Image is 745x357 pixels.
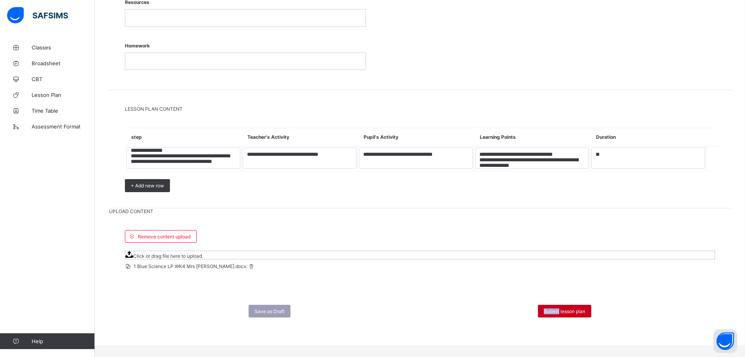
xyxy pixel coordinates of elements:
th: Pupil's Activity [358,128,474,146]
span: Remove content upload [138,234,190,240]
span: CBT [32,76,95,82]
span: Save as Draft [255,308,285,314]
span: Assessment Format [32,123,95,130]
span: 1 Blue Science LP WK4 Mrs [PERSON_NAME].docx [125,263,255,269]
th: step [125,128,241,146]
span: Homework [125,39,366,53]
span: Click or drag file here to upload [133,253,202,259]
th: Duration [590,128,706,146]
span: Lesson Plan [32,92,95,98]
span: + Add new row [131,183,164,189]
span: UPLOAD CONTENT [109,208,731,214]
span: Classes [32,44,95,51]
th: Teacher's Activity [241,128,358,146]
button: Open asap [713,329,737,353]
span: Help [32,338,94,344]
img: safsims [7,7,68,24]
span: Time Table [32,108,95,114]
span: Broadsheet [32,60,95,66]
span: Click or drag file here to upload [125,251,715,259]
th: Learning Points [474,128,590,146]
span: Submit lesson plan [544,308,585,314]
span: LESSON PLAN CONTENT [125,106,715,112]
